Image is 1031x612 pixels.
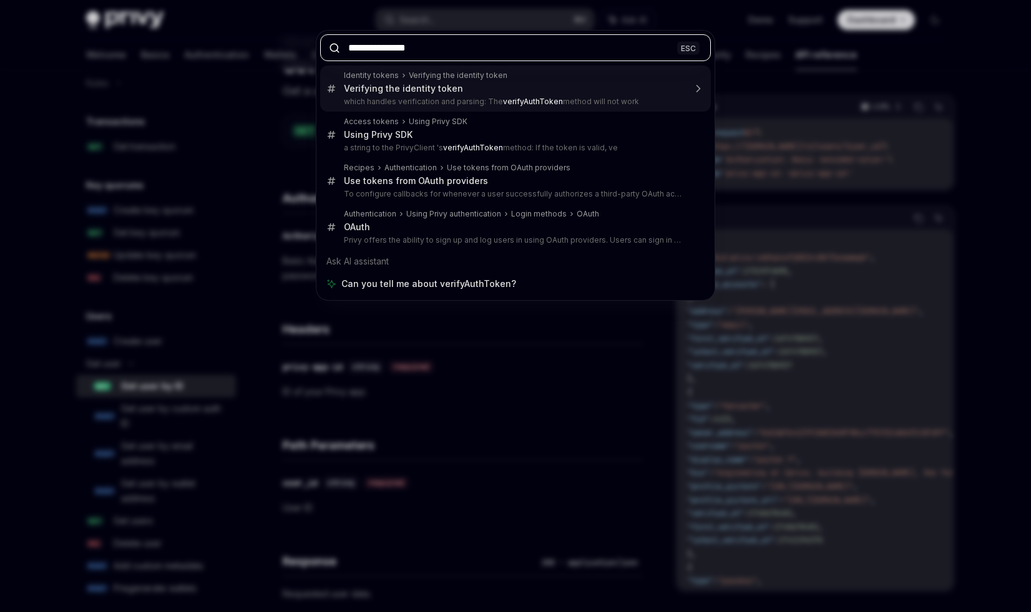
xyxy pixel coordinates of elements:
span: Can you tell me about verifyAuthToken? [341,278,516,290]
b: verifyAuthToken [503,97,563,106]
div: Login methods [511,209,567,219]
div: OAuth [344,221,370,233]
div: Identity tokens [344,70,399,80]
div: Access tokens [344,117,399,127]
div: Using Privy SDK [409,117,467,127]
div: Verifying the identity token [344,83,463,94]
div: OAuth [577,209,599,219]
div: Verifying the identity token [409,70,507,80]
div: Using Privy authentication [406,209,501,219]
b: verifyAuthToken [443,143,503,152]
div: Use tokens from OAuth providers [447,163,570,173]
p: To configure callbacks for whenever a user successfully authorizes a third-party OAuth account, use [344,189,685,199]
div: Use tokens from OAuth providers [344,175,488,187]
div: Authentication [344,209,396,219]
div: Recipes [344,163,374,173]
div: Ask AI assistant [320,250,711,273]
div: Using Privy SDK [344,129,413,140]
div: Authentication [384,163,437,173]
p: a string to the PrivyClient 's method: If the token is valid, ve [344,143,685,153]
p: Privy offers the ability to sign up and log users in using OAuth providers. Users can sign in with f [344,235,685,245]
p: which handles verification and parsing: The method will not work [344,97,685,107]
